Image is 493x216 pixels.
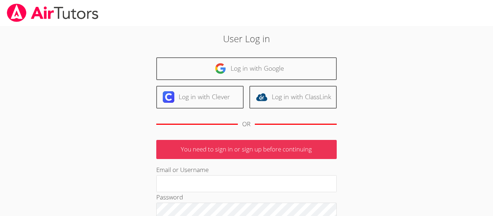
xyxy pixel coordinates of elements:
a: Log in with Clever [156,86,244,109]
p: You need to sign in or sign up before continuing [156,140,337,159]
label: Email or Username [156,166,209,174]
label: Password [156,193,183,201]
img: google-logo-50288ca7cdecda66e5e0955fdab243c47b7ad437acaf1139b6f446037453330a.svg [215,63,226,74]
img: clever-logo-6eab21bc6e7a338710f1a6ff85c0baf02591cd810cc4098c63d3a4b26e2feb20.svg [163,91,174,103]
div: OR [242,119,250,129]
a: Log in with ClassLink [249,86,337,109]
img: classlink-logo-d6bb404cc1216ec64c9a2012d9dc4662098be43eaf13dc465df04b49fa7ab582.svg [256,91,267,103]
img: airtutors_banner-c4298cdbf04f3fff15de1276eac7730deb9818008684d7c2e4769d2f7ddbe033.png [6,4,99,22]
h2: User Log in [113,32,380,45]
a: Log in with Google [156,57,337,80]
